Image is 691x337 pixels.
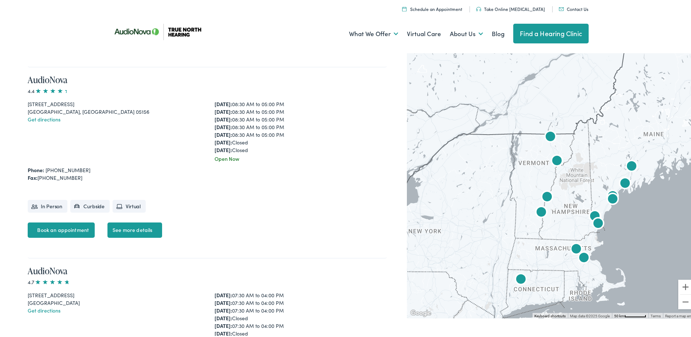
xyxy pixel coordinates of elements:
div: AudioNova [542,127,559,145]
a: Take Online [MEDICAL_DATA] [476,4,545,11]
strong: [DATE]: [215,305,232,313]
div: True North Hearing by AudioNova [538,187,556,205]
div: AudioNova [604,190,621,207]
a: See more details [107,221,162,236]
a: Get directions [28,305,60,313]
strong: [DATE]: [215,122,232,129]
strong: [DATE]: [215,328,232,336]
div: AudioNova [575,248,593,266]
a: Contact Us [559,4,588,11]
div: [STREET_ADDRESS] [28,290,200,298]
strong: Fax: [28,173,38,180]
a: AudioNova [28,263,67,275]
div: AudioNova [512,270,530,287]
strong: [DATE]: [215,114,232,121]
a: Virtual Care [407,19,441,46]
span: Map data ©2025 Google [570,313,610,317]
div: 08:30 AM to 05:00 PM 08:30 AM to 05:00 PM 08:30 AM to 05:00 PM 08:30 AM to 05:00 PM 08:30 AM to 0... [215,99,387,152]
strong: [DATE]: [215,129,232,137]
div: True North Hearing by AudioNova [623,157,640,174]
a: Find a Hearing Clinic [513,22,589,42]
img: Headphones icon in color code ffb348 [476,5,481,10]
span: 50 km [614,313,624,317]
strong: [DATE]: [215,290,232,297]
button: Map Scale: 50 km per 56 pixels [612,311,648,317]
img: Google [409,307,433,317]
li: Curbside [70,198,110,211]
div: AudioNova [533,203,550,220]
a: AudioNova [28,72,67,84]
a: Get directions [28,114,60,121]
span: 4.4 [28,86,71,93]
a: Terms (opens in new tab) [651,313,661,317]
a: What We Offer [349,19,398,46]
a: Blog [492,19,504,46]
li: In Person [28,198,67,211]
div: Open Now [215,154,387,161]
strong: [DATE]: [215,313,232,320]
img: Mail icon in color code ffb348, used for communication purposes [559,6,564,9]
div: [GEOGRAPHIC_DATA], [GEOGRAPHIC_DATA] 05156 [28,106,200,114]
strong: [DATE]: [215,137,232,144]
strong: [DATE]: [215,298,232,305]
div: AudioNova [548,151,566,169]
strong: [DATE]: [215,106,232,114]
strong: Phone: [28,165,44,172]
button: Keyboard shortcuts [534,312,566,317]
img: Icon symbolizing a calendar in color code ffb348 [402,5,407,10]
div: [STREET_ADDRESS] [28,99,200,106]
div: AudioNova [568,240,585,257]
div: [PHONE_NUMBER] [28,173,386,180]
a: [PHONE_NUMBER] [46,165,90,172]
div: AudioNova [616,174,634,191]
a: Schedule an Appointment [402,4,462,11]
li: Virtual [113,198,146,211]
span: 4.7 [28,277,71,284]
a: About Us [450,19,483,46]
div: [GEOGRAPHIC_DATA] [28,298,200,305]
strong: [DATE]: [215,99,232,106]
div: AudioNova [604,187,621,204]
a: Open this area in Google Maps (opens a new window) [409,307,433,317]
a: Book an appointment [28,221,95,236]
strong: [DATE]: [215,145,232,152]
strong: [DATE]: [215,321,232,328]
div: AudioNova [589,214,607,232]
div: AudioNova [586,207,604,224]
